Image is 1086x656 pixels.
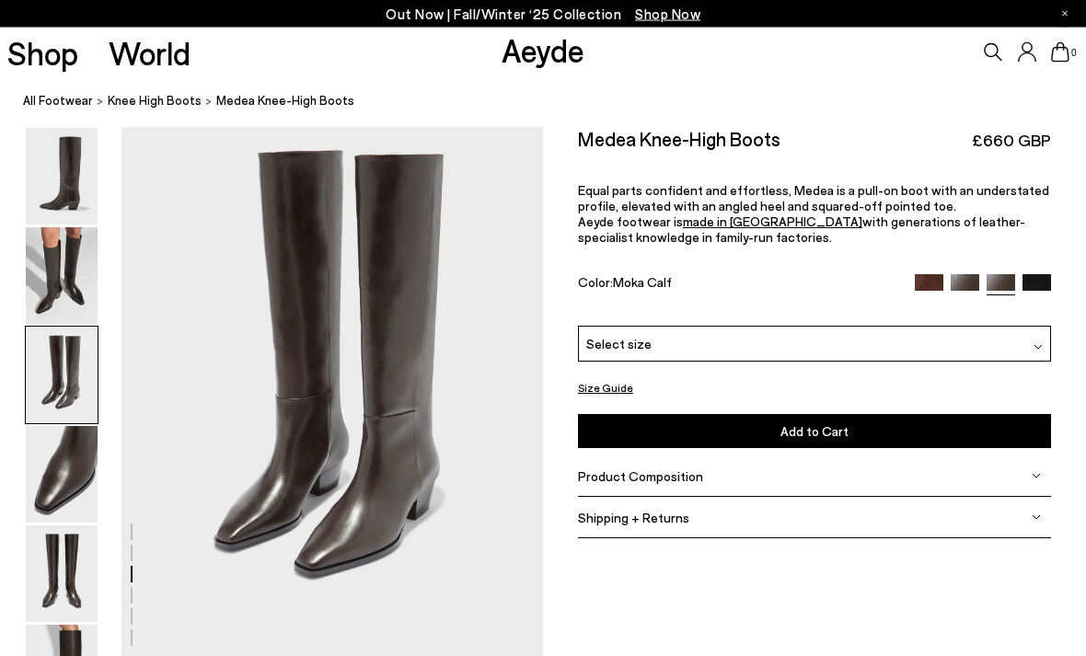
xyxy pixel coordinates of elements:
[109,37,191,69] a: World
[1032,513,1041,523] img: svg%3E
[613,275,672,291] span: Moka Calf
[578,511,689,526] span: Shipping + Returns
[578,377,633,400] button: Size Guide
[1069,48,1079,58] span: 0
[26,129,98,225] img: Medea Knee-High Boots - Image 1
[635,6,700,22] span: Navigate to /collections/new-in
[683,214,862,230] a: made in [GEOGRAPHIC_DATA]
[1051,42,1069,63] a: 0
[780,424,849,440] span: Add to Cart
[578,275,900,296] div: Color:
[578,183,1049,214] span: Equal parts confident and effortless, Medea is a pull-on boot with an understated profile, elevat...
[578,214,1025,246] span: with generations of leather-specialist knowledge in family-run factories.
[108,92,202,111] a: knee high boots
[108,94,202,109] span: knee high boots
[578,128,780,151] h2: Medea Knee-High Boots
[26,328,98,424] img: Medea Knee-High Boots - Image 3
[972,130,1051,153] span: £660 GBP
[1032,472,1041,481] img: svg%3E
[26,526,98,623] img: Medea Knee-High Boots - Image 5
[386,3,700,26] p: Out Now | Fall/Winter ‘25 Collection
[1034,343,1043,352] img: svg%3E
[23,77,1086,128] nav: breadcrumb
[578,214,683,230] span: Aeyde footwear is
[502,30,584,69] a: Aeyde
[578,415,1052,449] button: Add to Cart
[26,427,98,524] img: Medea Knee-High Boots - Image 4
[23,92,93,111] a: All Footwear
[7,37,78,69] a: Shop
[26,228,98,325] img: Medea Knee-High Boots - Image 2
[578,469,703,485] span: Product Composition
[586,335,652,354] span: Select size
[216,92,354,111] span: Medea Knee-High Boots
